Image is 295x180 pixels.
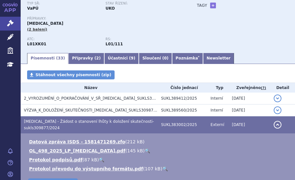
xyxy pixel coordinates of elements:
[104,53,139,64] a: Účastníci (9)
[27,2,99,5] p: Typ SŘ:
[139,53,172,64] a: Sloučení (0)
[158,93,207,104] td: SUKL389412/2025
[203,53,234,64] a: Newsletter
[158,116,207,133] td: SUKL383002/2025
[106,42,123,46] strong: olaparib tbl.
[210,96,223,101] span: Interní
[229,116,270,133] td: [DATE]
[274,106,281,114] button: detail
[229,104,270,116] td: [DATE]
[99,157,104,162] a: 🔍
[172,53,203,64] a: Poznámka*
[274,94,281,102] button: detail
[84,157,97,162] span: 87 kB
[270,83,295,93] th: Detail
[261,86,266,90] abbr: (?)
[27,21,63,26] span: [MEDICAL_DATA]
[229,83,270,93] th: Zveřejněno
[210,3,216,8] a: +
[29,139,125,144] a: Datová zpráva ISDS - 1581471269.zfo
[36,73,111,77] span: Stáhnout všechny písemnosti (zip)
[106,2,178,5] p: Stav řízení:
[29,148,125,153] a: OL_498_2025_LP_[MEDICAL_DATA].pdf
[58,56,63,60] span: 33
[24,119,154,130] span: LYNPARZA - Žádost o stanovení lhůty k doložení skutečnosti- sukls309877/2024
[106,6,115,11] strong: UKO
[158,83,207,93] th: Číslo jednací
[27,70,115,79] a: Stáhnout všechny písemnosti (zip)
[27,27,47,32] span: (2 balení)
[106,37,178,41] p: RS:
[27,53,68,64] a: Písemnosti (33)
[207,83,229,93] th: Typ
[29,139,289,145] li: ( )
[27,6,38,11] strong: VaPÚ
[27,17,184,21] p: Přípravky:
[27,42,46,46] strong: OLAPARIB
[158,104,207,116] td: SUKL389560/2025
[96,56,99,60] span: 2
[29,166,289,172] li: ( )
[29,157,83,162] a: Protokol podpisů.pdf
[229,93,270,104] td: [DATE]
[127,139,143,144] span: 212 kB
[197,2,207,9] h3: Tagy
[274,121,281,129] button: detail
[24,96,176,101] span: 2_VYROZUMĚNÍ_O_POKRAČOVÁNÍ_V_SŘ_LYNPARZA_SUKLS309877_2024
[29,157,289,163] li: ( )
[27,37,99,41] p: ATC:
[68,53,104,64] a: Přípravky (2)
[131,56,133,60] span: 9
[145,148,150,153] a: 🔍
[24,108,168,113] span: VÝZVA_K_DOLOŽENÍ_SKUTEČNOSTI_LYNPARZA_SUKLS309877_2024
[145,166,161,171] span: 107 kB
[21,83,158,93] th: Název
[210,122,224,127] span: Externí
[127,148,143,153] span: 145 kB
[162,166,168,171] a: 🔍
[164,56,167,60] span: 0
[29,166,143,171] a: Protokol převodu do výstupního formátu.pdf
[29,148,289,154] li: ( )
[210,108,223,113] span: Interní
